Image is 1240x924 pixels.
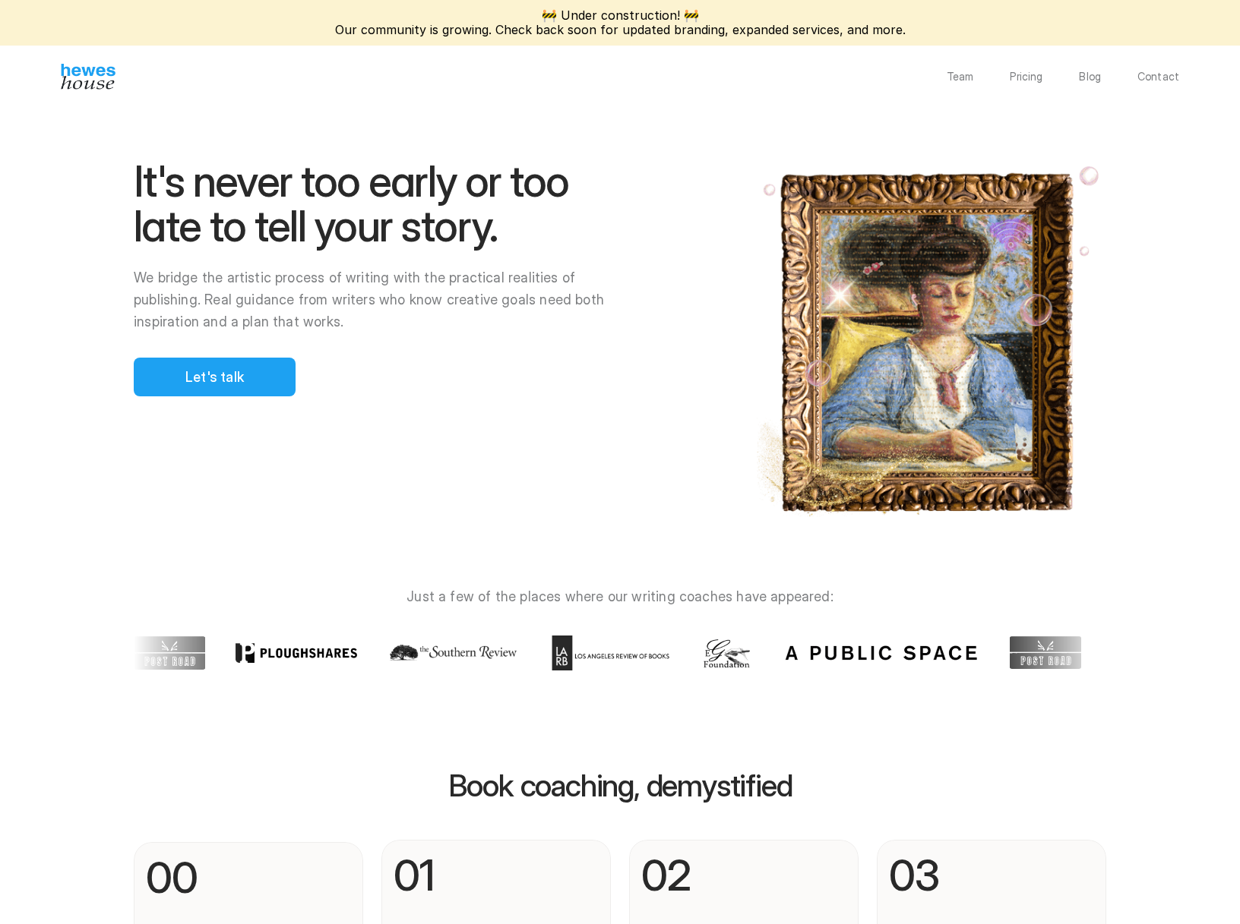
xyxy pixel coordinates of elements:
a: Pricing [1010,71,1042,82]
a: Blog [1079,71,1101,82]
p: 🚧 Under construction! 🚧 [335,8,906,23]
p: Let's talk [185,367,244,387]
a: Contact [1137,71,1179,82]
p: 03 [889,852,940,900]
p: Just a few of the places where our writing coaches have appeared: [134,590,1106,604]
p: 00 [146,854,198,902]
p: We bridge the artistic process of writing with the practical realities of publishing. Real guidan... [134,267,628,333]
img: Pierre Bonnard's "Misia Godebska Writing" depicts a woman writing in her notebook. You'll be just... [748,159,1106,522]
p: 01 [394,852,435,900]
p: 02 [641,852,691,900]
a: Team [947,71,974,82]
p: Our community is growing. Check back soon for updated branding, expanded services, and more. [335,23,906,37]
h1: It's never too early or too late to tell your story. [134,159,628,250]
img: Hewes House’s book coach services offer creative writing courses, writing class to learn differen... [61,64,115,90]
p: Book coaching, demystified [134,769,1106,803]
